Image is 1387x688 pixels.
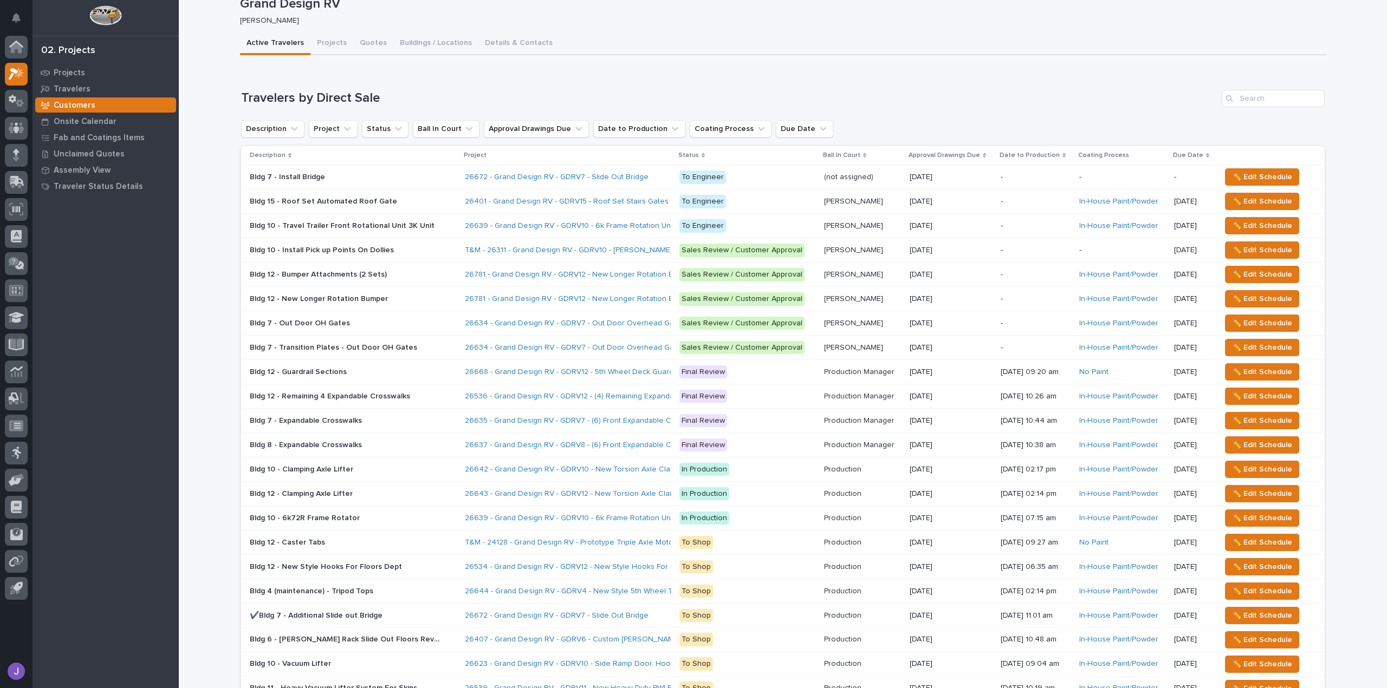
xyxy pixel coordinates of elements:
p: Production [824,463,864,474]
div: Search [1222,90,1325,107]
button: ✏️ Edit Schedule [1225,339,1299,356]
a: 26644 - Grand Design RV - GDRV4 - New Style 5th Wheel Tri-Pod Tops (4) [465,587,723,596]
button: ✏️ Edit Schedule [1225,461,1299,478]
p: [PERSON_NAME] [824,292,885,304]
p: [PERSON_NAME] [824,317,885,328]
button: Description [241,120,304,137]
tr: Bldg 12 - New Style Hooks For Floors DeptBldg 12 - New Style Hooks For Floors Dept 26534 - Grand ... [241,554,1325,579]
div: In Production [679,463,729,476]
button: Details & Contacts [478,32,559,55]
a: Assembly View [33,162,179,178]
button: users-avatar [5,660,28,683]
p: Bldg 12 - Clamping Axle Lifter [250,487,355,499]
p: Bldg 12 - New Longer Rotation Bumper [250,292,390,304]
button: ✏️ Edit Schedule [1225,314,1299,332]
p: [DATE] 02:14 pm [1001,489,1071,499]
div: Final Review [679,390,727,403]
p: Production [824,609,864,620]
p: [PERSON_NAME] [240,16,1318,25]
p: [DATE] [1174,416,1212,425]
button: ✏️ Edit Schedule [1225,363,1299,381]
p: [DATE] [1174,368,1212,377]
p: [DATE] [910,368,992,377]
p: - [1001,173,1071,182]
a: 26781 - Grand Design RV - GDRV12 - New Longer Rotation Bumper Attachment [465,270,737,279]
p: [DATE] [1174,659,1212,669]
a: Unclaimed Quotes [33,146,179,162]
p: [DATE] [1174,319,1212,328]
p: [DATE] [910,246,992,255]
p: ✔️Bldg 7 - Additional Slide out Bridge [250,609,385,620]
a: In-House Paint/Powder [1079,221,1158,231]
p: (not assigned) [824,171,876,182]
button: Coating Process [690,120,772,137]
a: 26639 - Grand Design RV - GDRV10 - 6k Frame Rotation Unit [465,514,675,523]
p: Production [824,512,864,523]
p: [PERSON_NAME] [824,195,885,206]
a: 26637 - Grand Design RV - GDRV8 - (6) Front Expandable Crosswalks [465,441,705,450]
img: Workspace Logo [89,5,121,25]
button: ✏️ Edit Schedule [1225,241,1299,259]
a: 26781 - Grand Design RV - GDRV12 - New Longer Rotation Bumper Attachment [465,294,737,304]
a: Projects [33,64,179,81]
a: 26639 - Grand Design RV - GDRV10 - 6k Frame Rotation Unit [465,221,675,231]
p: Bldg 12 - Guardrail Sections [250,365,349,377]
button: ✏️ Edit Schedule [1225,388,1299,405]
div: To Engineer [679,171,726,184]
p: [DATE] [910,514,992,523]
a: No Paint [1079,538,1109,547]
span: ✏️ Edit Schedule [1232,560,1292,573]
span: ✏️ Edit Schedule [1232,365,1292,378]
div: In Production [679,487,729,501]
tr: Bldg 7 - Out Door OH GatesBldg 7 - Out Door OH Gates 26634 - Grand Design RV - GDRV7 - Out Door O... [241,311,1325,336]
p: [DATE] [910,221,992,231]
p: [DATE] [1174,221,1212,231]
p: [DATE] [910,659,992,669]
button: Notifications [5,6,28,29]
p: Bldg 7 - Expandable Crosswalks [250,414,364,425]
button: Due Date [776,120,833,137]
p: [DATE] [910,270,992,279]
a: No Paint [1079,368,1109,377]
span: ✏️ Edit Schedule [1232,244,1292,257]
div: To Shop [679,657,713,671]
p: Bldg 12 - New Style Hooks For Floors Dept [250,560,404,572]
span: ✏️ Edit Schedule [1232,219,1292,232]
p: [DATE] [1174,562,1212,572]
span: ✏️ Edit Schedule [1232,609,1292,622]
p: Bldg 10 - Clamping Axle Lifter [250,463,355,474]
p: Approval Drawings Due [909,149,980,161]
tr: Bldg 10 - Vacuum LifterBldg 10 - Vacuum Lifter 26623 - Grand Design RV - GDRV10 - Side Ramp Door,... [241,652,1325,676]
tr: Bldg 15 - Roof Set Automated Roof GateBldg 15 - Roof Set Automated Roof Gate 26401 - Grand Design... [241,189,1325,214]
tr: Bldg 12 - New Longer Rotation BumperBldg 12 - New Longer Rotation Bumper 26781 - Grand Design RV ... [241,287,1325,311]
div: 02. Projects [41,45,95,57]
p: [DATE] [910,197,992,206]
p: [DATE] [1174,465,1212,474]
button: ✏️ Edit Schedule [1225,485,1299,502]
a: In-House Paint/Powder [1079,441,1158,450]
a: 26668 - Grand Design RV - GDRV12 - 5th Wheel Deck Guardrail x4 [465,368,695,377]
p: - [1001,246,1071,255]
div: Final Review [679,365,727,379]
button: Ball In Court [413,120,479,137]
p: [DATE] 09:20 am [1001,368,1071,377]
a: 26401 - Grand Design RV - GDRV15 - Roof Set Stairs Gates [465,197,669,206]
a: In-House Paint/Powder [1079,416,1158,425]
button: ✏️ Edit Schedule [1225,193,1299,210]
div: In Production [679,512,729,525]
h1: Travelers by Direct Sale [241,90,1217,106]
p: [DATE] [910,538,992,547]
button: ✏️ Edit Schedule [1225,558,1299,575]
span: ✏️ Edit Schedule [1232,195,1292,208]
a: In-House Paint/Powder [1079,319,1158,328]
p: [DATE] [910,587,992,596]
button: Quotes [353,32,393,55]
p: [DATE] [910,319,992,328]
p: [DATE] [1174,611,1212,620]
span: ✏️ Edit Schedule [1232,414,1292,427]
tr: Bldg 4 (maintenance) - Tripod TopsBldg 4 (maintenance) - Tripod Tops 26644 - Grand Design RV - GD... [241,579,1325,603]
p: [DATE] [910,343,992,352]
span: ✏️ Edit Schedule [1232,633,1292,646]
a: In-House Paint/Powder [1079,587,1158,596]
a: In-House Paint/Powder [1079,197,1158,206]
